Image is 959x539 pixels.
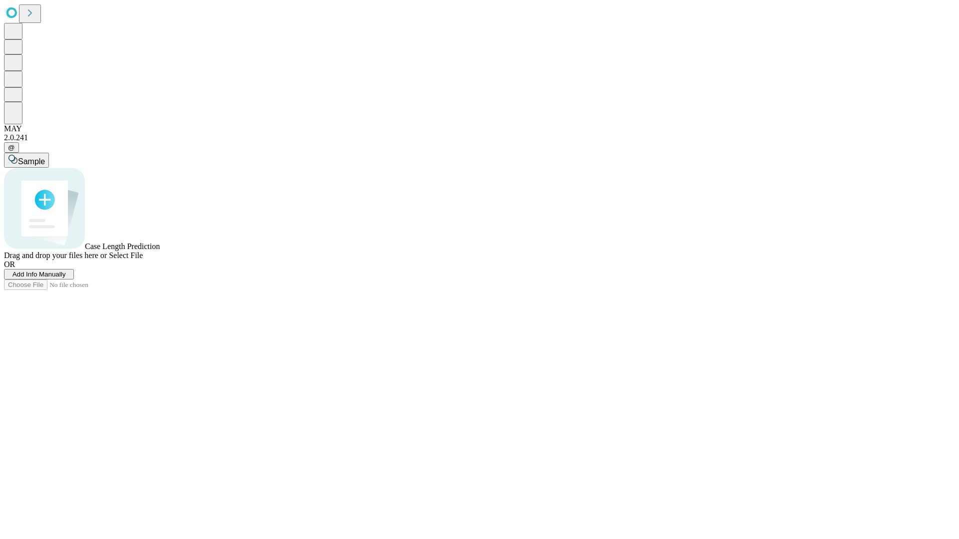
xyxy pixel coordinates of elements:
span: Case Length Prediction [85,242,160,251]
span: @ [8,144,15,151]
button: Add Info Manually [4,269,74,279]
span: Select File [109,251,143,260]
button: @ [4,142,19,153]
div: MAY [4,124,955,133]
span: Drag and drop your files here or [4,251,107,260]
button: Sample [4,153,49,168]
span: OR [4,260,15,269]
span: Add Info Manually [12,270,66,278]
span: Sample [18,157,45,166]
div: 2.0.241 [4,133,955,142]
